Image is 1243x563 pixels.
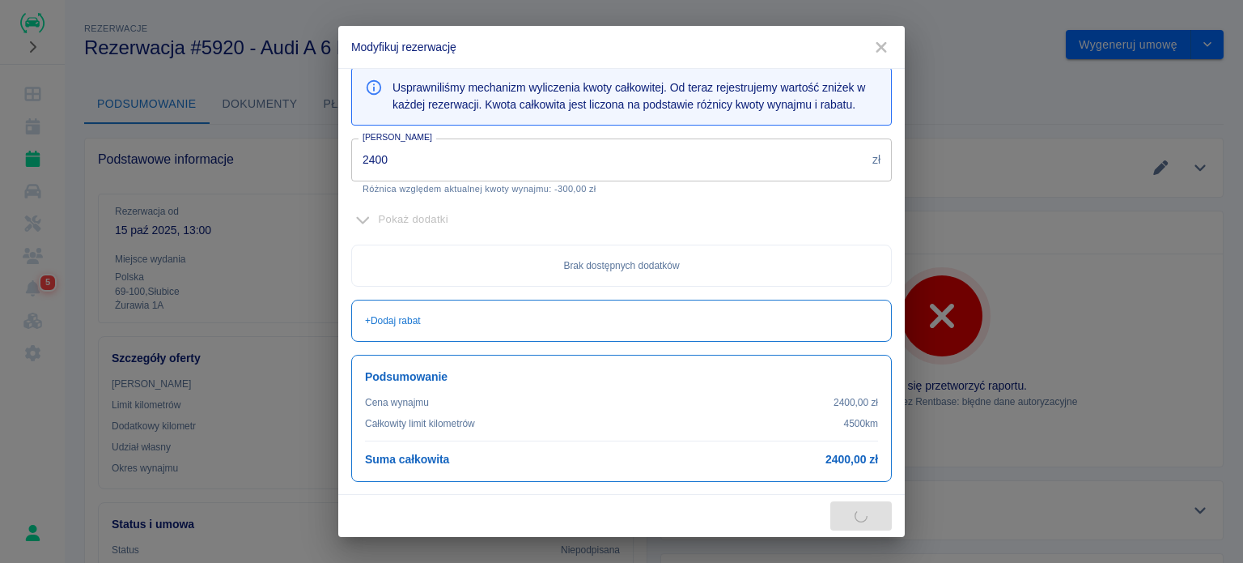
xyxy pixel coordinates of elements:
h2: Modyfikuj rezerwację [338,26,905,68]
p: Cena wynajmu [365,395,429,410]
p: Różnica względem aktualnej kwoty wynajmu: -300,00 zł [363,184,880,194]
p: 2400,00 zł [834,395,878,410]
p: 4500 km [844,416,878,431]
p: zł [872,151,880,168]
h6: 2400,00 zł [825,451,878,468]
p: Całkowity limit kilometrów [365,416,475,431]
label: [PERSON_NAME] [363,131,432,143]
h6: Podsumowanie [365,369,878,386]
h6: Suma całkowita [365,451,449,468]
p: Usprawniliśmy mechanizm wyliczenia kwoty całkowitej. Od teraz rejestrujemy wartość zniżek w każde... [392,79,878,113]
input: Koszt całkowity rezerwacji [351,139,866,181]
p: + Dodaj rabat [365,313,421,328]
p: Brak dostępnych dodatków [365,258,878,273]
